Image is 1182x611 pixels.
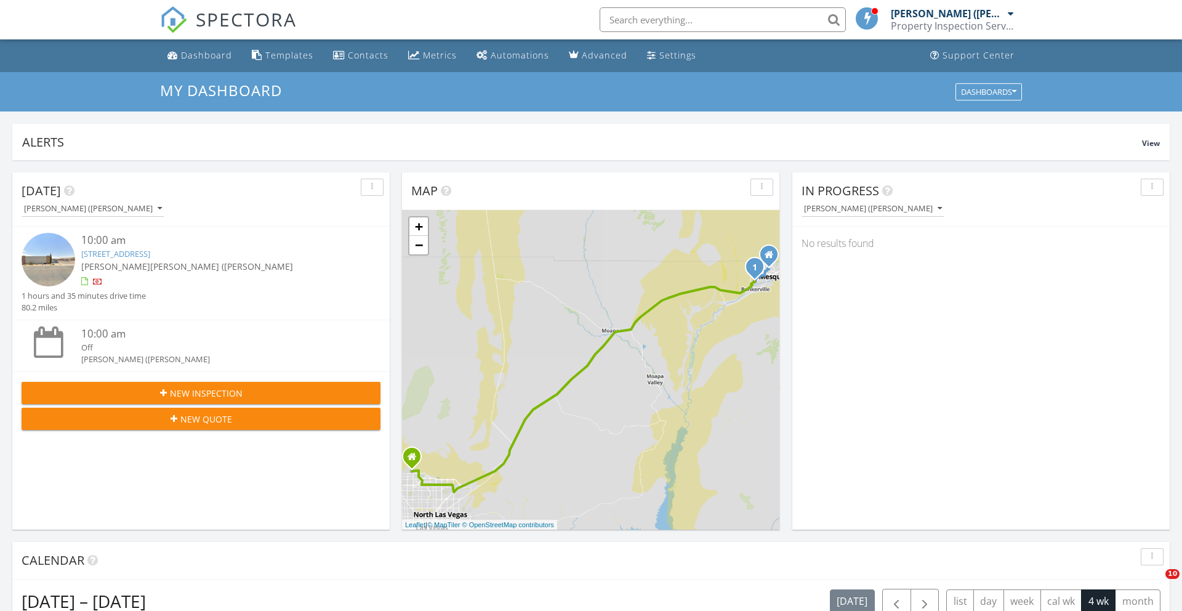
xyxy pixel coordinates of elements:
div: Off [81,342,350,354]
div: [PERSON_NAME] ([PERSON_NAME] [24,204,162,213]
span: View [1142,138,1160,148]
span: SPECTORA [196,6,297,32]
span: My Dashboard [160,80,282,100]
div: 513 Commerce Cir, Mesquite, NV 89027 [755,267,762,274]
button: [PERSON_NAME] ([PERSON_NAME] [22,201,164,217]
a: Leaflet [405,521,425,528]
div: Automations [491,49,549,61]
div: Templates [265,49,313,61]
img: streetview [22,233,75,286]
a: Zoom out [409,236,428,254]
div: Support Center [943,49,1015,61]
a: SPECTORA [160,17,297,42]
div: Contacts [348,49,388,61]
div: Settings [659,49,696,61]
div: Dashboard [181,49,232,61]
a: Advanced [564,44,632,67]
span: In Progress [802,182,879,199]
button: New Inspection [22,382,380,404]
a: Support Center [925,44,1019,67]
input: Search everything... [600,7,846,32]
a: Contacts [328,44,393,67]
span: New Inspection [170,387,243,400]
a: Dashboard [163,44,237,67]
a: Templates [247,44,318,67]
iframe: Intercom live chat [1140,569,1170,599]
a: © OpenStreetMap contributors [462,521,554,528]
a: Metrics [403,44,462,67]
div: [PERSON_NAME] ([PERSON_NAME] [81,354,350,365]
a: Automations (Basic) [472,44,554,67]
span: [PERSON_NAME] ([PERSON_NAME] [150,261,293,272]
a: Zoom in [409,217,428,236]
span: 10 [1165,569,1180,579]
button: New Quote [22,408,380,430]
div: Advanced [582,49,627,61]
a: © MapTiler [427,521,460,528]
div: 1 hours and 35 minutes drive time [22,290,146,302]
div: [PERSON_NAME] ([PERSON_NAME] [804,204,942,213]
div: 10:00 am [81,233,350,248]
div: No results found [792,227,1170,260]
span: Calendar [22,552,84,569]
div: 5016 W Lone Wolf Ave, Las Vegas NV 89131 [412,456,419,464]
span: [PERSON_NAME] [81,261,150,272]
a: [STREET_ADDRESS] [81,248,150,259]
a: 10:00 am [STREET_ADDRESS] [PERSON_NAME][PERSON_NAME] ([PERSON_NAME] 1 hours and 35 minutes drive ... [22,233,380,314]
span: Map [411,182,438,199]
div: Dashboards [961,87,1016,96]
button: Dashboards [955,83,1022,100]
img: The Best Home Inspection Software - Spectora [160,6,187,33]
div: Alerts [22,134,1142,150]
button: [PERSON_NAME] ([PERSON_NAME] [802,201,944,217]
div: [PERSON_NAME] ([PERSON_NAME] [891,7,1005,20]
div: | [402,520,557,530]
div: 10:00 am [81,326,350,342]
div: Property Inspection Services, LLC [891,20,1014,32]
div: Metrics [423,49,457,61]
i: 1 [752,264,757,272]
span: [DATE] [22,182,61,199]
a: Settings [642,44,701,67]
div: 80.2 miles [22,302,146,314]
div: 1682 Gypsum Circle, Mesquite Nevada 89027 [769,254,776,262]
span: New Quote [180,413,232,426]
